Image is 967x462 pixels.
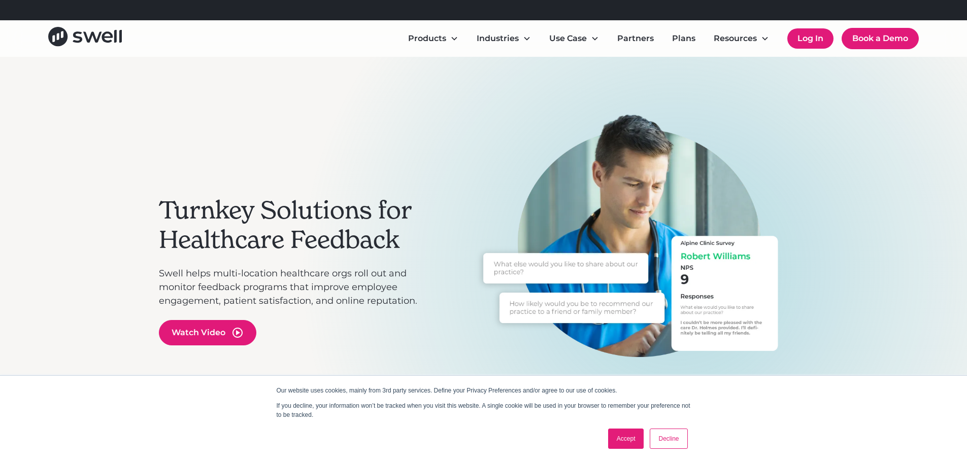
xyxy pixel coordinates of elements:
[443,114,809,428] div: carousel
[787,28,833,49] a: Log In
[277,401,691,419] p: If you decline, your information won’t be tracked when you visit this website. A single cookie wi...
[608,429,644,449] a: Accept
[48,27,122,50] a: home
[400,28,466,49] div: Products
[842,28,919,49] a: Book a Demo
[714,32,757,45] div: Resources
[408,32,446,45] div: Products
[706,28,777,49] div: Resources
[541,28,607,49] div: Use Case
[477,32,519,45] div: Industries
[172,327,225,339] div: Watch Video
[159,267,433,308] p: Swell helps multi-location healthcare orgs roll out and monitor feedback programs that improve em...
[650,429,687,449] a: Decline
[549,32,587,45] div: Use Case
[443,114,809,395] div: 2 of 3
[609,28,662,49] a: Partners
[277,386,691,395] p: Our website uses cookies, mainly from 3rd party services. Define your Privacy Preferences and/or ...
[159,320,256,345] a: open lightbox
[469,28,539,49] div: Industries
[159,196,433,254] h2: Turnkey Solutions for Healthcare Feedback
[793,352,967,462] iframe: Chat Widget
[664,28,704,49] a: Plans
